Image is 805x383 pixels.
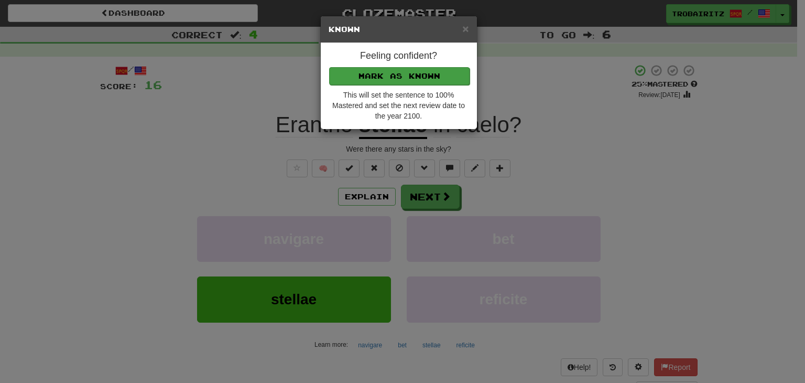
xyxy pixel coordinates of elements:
[329,24,469,35] h5: Known
[462,23,469,34] button: Close
[329,67,470,85] button: Mark as Known
[329,90,469,121] div: This will set the sentence to 100% Mastered and set the next review date to the year 2100.
[329,51,469,61] h4: Feeling confident?
[462,23,469,35] span: ×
